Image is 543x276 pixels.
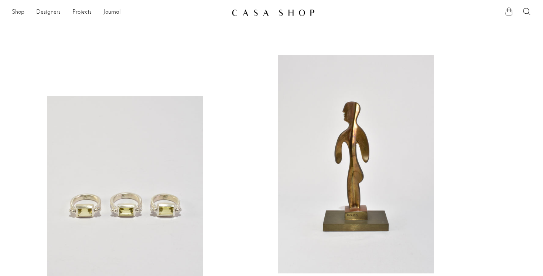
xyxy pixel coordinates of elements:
a: Designers [36,8,61,17]
a: Shop [12,8,24,17]
nav: Desktop navigation [12,6,226,19]
a: Journal [103,8,121,17]
a: Projects [72,8,92,17]
ul: NEW HEADER MENU [12,6,226,19]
